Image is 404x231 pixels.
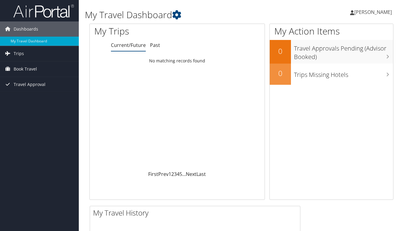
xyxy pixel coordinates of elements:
[93,208,300,218] h2: My Travel History
[294,68,393,79] h3: Trips Missing Hotels
[14,46,24,61] span: Trips
[85,8,294,21] h1: My Travel Dashboard
[90,55,265,66] td: No matching records found
[111,42,146,48] a: Current/Future
[182,171,186,177] span: …
[169,171,171,177] a: 1
[186,171,196,177] a: Next
[94,25,187,38] h1: My Trips
[13,4,74,18] img: airportal-logo.png
[177,171,179,177] a: 4
[270,64,393,85] a: 0Trips Missing Hotels
[270,25,393,38] h1: My Action Items
[14,77,45,92] span: Travel Approval
[354,9,392,15] span: [PERSON_NAME]
[270,68,291,78] h2: 0
[158,171,169,177] a: Prev
[270,46,291,56] h2: 0
[270,40,393,63] a: 0Travel Approvals Pending (Advisor Booked)
[14,21,38,37] span: Dashboards
[171,171,174,177] a: 2
[150,42,160,48] a: Past
[294,41,393,61] h3: Travel Approvals Pending (Advisor Booked)
[350,3,398,21] a: [PERSON_NAME]
[179,171,182,177] a: 5
[148,171,158,177] a: First
[196,171,206,177] a: Last
[174,171,177,177] a: 3
[14,61,37,77] span: Book Travel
